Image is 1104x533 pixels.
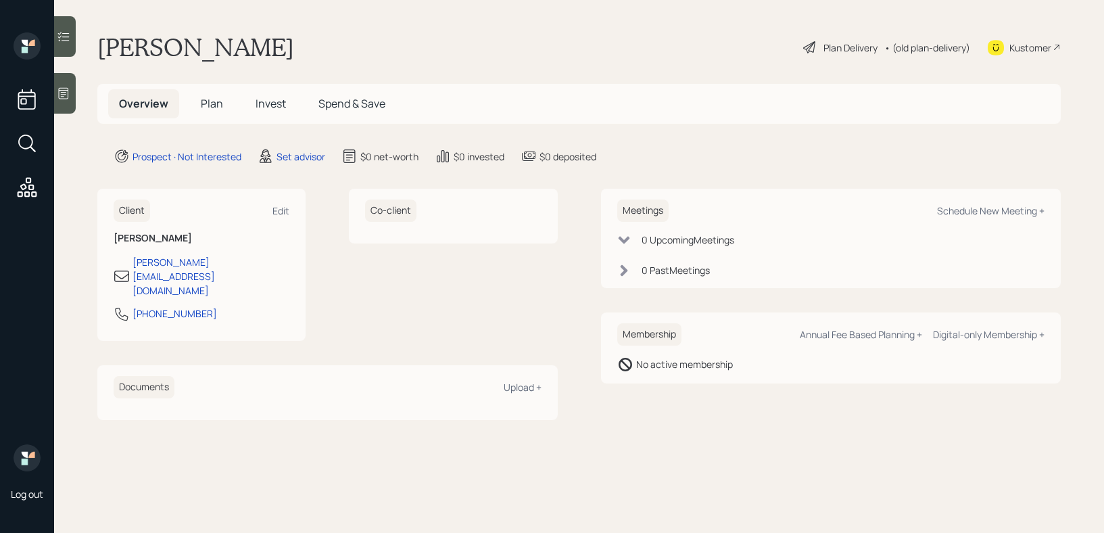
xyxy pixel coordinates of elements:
div: [PHONE_NUMBER] [133,306,217,321]
div: Set advisor [277,149,325,164]
span: Overview [119,96,168,111]
div: Kustomer [1009,41,1051,55]
div: • (old plan-delivery) [884,41,970,55]
h6: Client [114,200,150,222]
span: Invest [256,96,286,111]
h1: [PERSON_NAME] [97,32,294,62]
div: Annual Fee Based Planning + [800,328,922,341]
div: Upload + [504,381,542,394]
div: Plan Delivery [823,41,878,55]
span: Plan [201,96,223,111]
div: Digital-only Membership + [933,328,1045,341]
div: [PERSON_NAME][EMAIL_ADDRESS][DOMAIN_NAME] [133,255,289,298]
div: Prospect · Not Interested [133,149,241,164]
span: Spend & Save [318,96,385,111]
div: 0 Past Meeting s [642,263,710,277]
div: No active membership [636,357,733,371]
div: $0 deposited [539,149,596,164]
h6: Documents [114,376,174,398]
img: retirable_logo.png [14,444,41,471]
div: Edit [272,204,289,217]
div: Schedule New Meeting + [937,204,1045,217]
h6: [PERSON_NAME] [114,233,289,244]
h6: Meetings [617,200,669,222]
div: 0 Upcoming Meeting s [642,233,734,247]
div: $0 net-worth [360,149,418,164]
h6: Co-client [365,200,416,222]
div: Log out [11,488,43,501]
div: $0 invested [454,149,504,164]
h6: Membership [617,323,681,346]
